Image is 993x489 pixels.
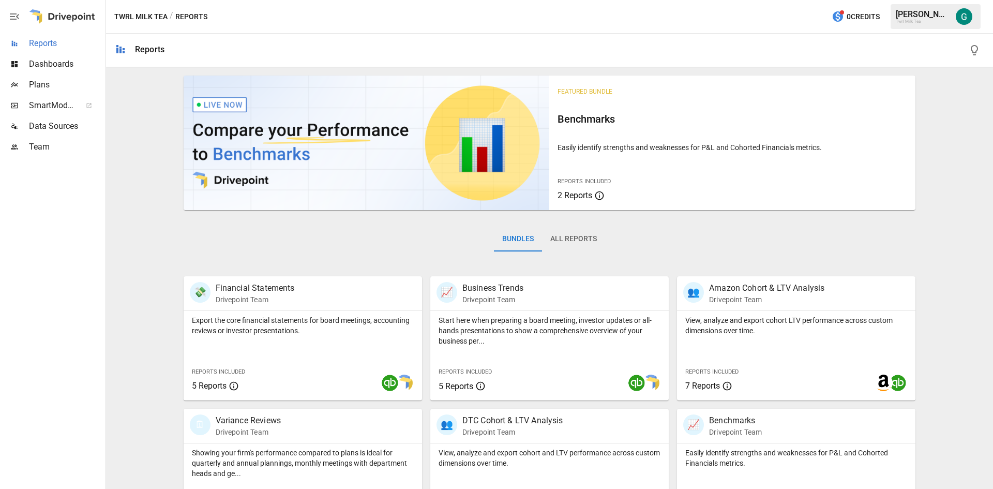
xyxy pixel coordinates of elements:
[74,98,81,111] span: ™
[437,414,457,435] div: 👥
[896,9,950,19] div: [PERSON_NAME]
[192,381,227,391] span: 5 Reports
[216,282,295,294] p: Financial Statements
[29,37,103,50] span: Reports
[685,368,739,375] span: Reports Included
[462,294,523,305] p: Drivepoint Team
[396,375,413,391] img: smart model
[956,8,972,25] img: Gordon Hagedorn
[135,45,164,54] div: Reports
[709,282,824,294] p: Amazon Cohort & LTV Analysis
[439,368,492,375] span: Reports Included
[685,448,907,468] p: Easily identify strengths and weaknesses for P&L and Cohorted Financials metrics.
[439,381,473,391] span: 5 Reports
[216,414,281,427] p: Variance Reviews
[439,315,660,346] p: Start here when preparing a board meeting, investor updates or all-hands presentations to show a ...
[29,99,74,112] span: SmartModel
[382,375,398,391] img: quickbooks
[950,2,979,31] button: Gordon Hagedorn
[558,111,907,127] h6: Benchmarks
[683,414,704,435] div: 📈
[683,282,704,303] div: 👥
[558,178,611,185] span: Reports Included
[462,414,563,427] p: DTC Cohort & LTV Analysis
[558,142,907,153] p: Easily identify strengths and weaknesses for P&L and Cohorted Financials metrics.
[184,76,550,210] img: video thumbnail
[192,448,414,479] p: Showing your firm's performance compared to plans is ideal for quarterly and annual plannings, mo...
[847,10,880,23] span: 0 Credits
[192,368,245,375] span: Reports Included
[558,88,612,95] span: Featured Bundle
[628,375,645,391] img: quickbooks
[29,79,103,91] span: Plans
[685,315,907,336] p: View, analyze and export cohort LTV performance across custom dimensions over time.
[192,315,414,336] p: Export the core financial statements for board meetings, accounting reviews or investor presentat...
[643,375,659,391] img: smart model
[542,227,605,251] button: All Reports
[709,294,824,305] p: Drivepoint Team
[114,10,168,23] button: Twrl Milk Tea
[437,282,457,303] div: 📈
[439,448,660,468] p: View, analyze and export cohort and LTV performance across custom dimensions over time.
[216,427,281,437] p: Drivepoint Team
[29,120,103,132] span: Data Sources
[685,381,720,391] span: 7 Reports
[709,414,762,427] p: Benchmarks
[216,294,295,305] p: Drivepoint Team
[170,10,173,23] div: /
[29,58,103,70] span: Dashboards
[190,414,210,435] div: 🗓
[896,19,950,24] div: Twrl Milk Tea
[709,427,762,437] p: Drivepoint Team
[875,375,892,391] img: amazon
[494,227,542,251] button: Bundles
[827,7,884,26] button: 0Credits
[29,141,103,153] span: Team
[558,190,592,200] span: 2 Reports
[462,282,523,294] p: Business Trends
[890,375,906,391] img: quickbooks
[462,427,563,437] p: Drivepoint Team
[190,282,210,303] div: 💸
